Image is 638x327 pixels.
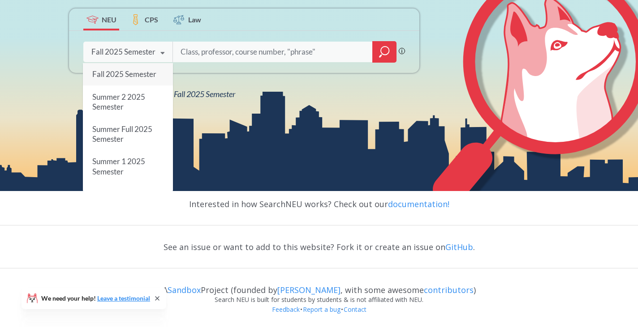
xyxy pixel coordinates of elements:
[388,199,449,209] a: documentation!
[277,285,341,295] a: [PERSON_NAME]
[145,14,158,25] span: CPS
[91,47,155,57] div: Fall 2025 Semester
[92,92,145,111] span: Summer 2 2025 Semester
[445,242,473,252] a: GitHub
[168,285,201,295] a: Sandbox
[372,41,397,63] div: magnifying glass
[424,285,474,295] a: contributors
[302,305,341,314] a: Report a bug
[180,42,366,61] input: Class, professor, course number, "phrase"
[379,46,390,58] svg: magnifying glass
[272,305,300,314] a: Feedback
[92,124,152,144] span: Summer Full 2025 Semester
[157,89,235,99] span: NEU Fall 2025 Semester
[92,189,133,208] span: Spring 2025 Semester
[92,69,156,79] span: Fall 2025 Semester
[92,157,145,176] span: Summer 1 2025 Semester
[343,305,367,314] a: Contact
[188,14,201,25] span: Law
[102,14,116,25] span: NEU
